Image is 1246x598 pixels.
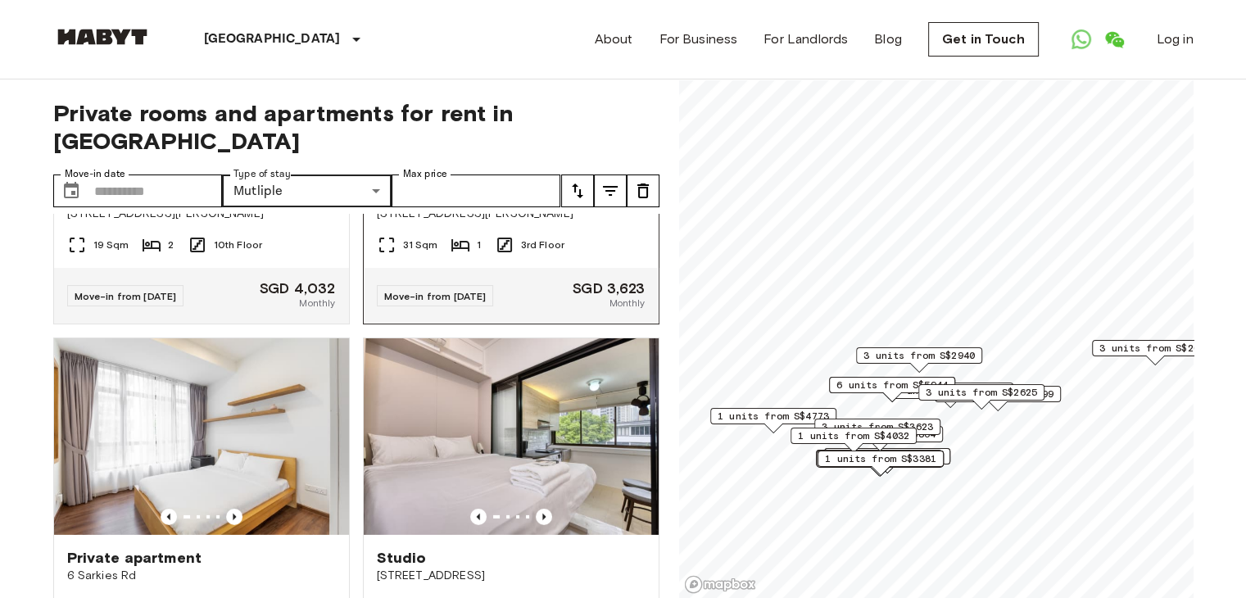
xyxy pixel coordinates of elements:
[299,296,335,310] span: Monthly
[204,29,341,49] p: [GEOGRAPHIC_DATA]
[609,296,645,310] span: Monthly
[477,238,481,252] span: 1
[791,428,917,453] div: Map marker
[895,383,1006,398] span: 1 units from S$4841
[594,174,627,207] button: tune
[595,29,633,49] a: About
[659,29,737,49] a: For Business
[67,548,202,568] span: Private apartment
[384,290,487,302] span: Move-in from [DATE]
[233,167,291,181] label: Type of stay
[168,238,174,252] span: 2
[763,29,848,49] a: For Landlords
[93,238,129,252] span: 19 Sqm
[1098,23,1130,56] a: Open WeChat
[260,281,335,296] span: SGD 4,032
[521,238,564,252] span: 3rd Floor
[836,378,948,392] span: 6 units from S$5944
[918,384,1044,410] div: Map marker
[67,568,336,584] span: 6 Sarkies Rd
[53,29,152,45] img: Habyt
[214,238,263,252] span: 10th Floor
[935,386,1061,411] div: Map marker
[222,174,392,207] div: Mutliple
[67,206,336,222] span: [STREET_ADDRESS][PERSON_NAME]
[470,509,487,525] button: Previous image
[798,428,909,443] span: 1 units from S$4032
[403,238,438,252] span: 31 Sqm
[377,568,646,584] span: [STREET_ADDRESS]
[863,348,975,363] span: 3 units from S$2940
[822,419,933,434] span: 3 units from S$3623
[65,167,125,181] label: Move-in date
[829,377,955,402] div: Map marker
[814,419,940,444] div: Map marker
[377,548,427,568] span: Studio
[1065,23,1098,56] a: Open WhatsApp
[161,509,177,525] button: Previous image
[55,174,88,207] button: Choose date
[226,509,242,525] button: Previous image
[825,451,936,466] span: 1 units from S$3381
[627,174,659,207] button: tune
[817,451,943,477] div: Map marker
[54,338,349,535] img: Marketing picture of unit SG-01-003-013-01
[403,167,447,181] label: Max price
[536,509,552,525] button: Previous image
[818,451,944,476] div: Map marker
[1092,340,1218,365] div: Map marker
[75,290,177,302] span: Move-in from [DATE]
[53,99,659,155] span: Private rooms and apartments for rent in [GEOGRAPHIC_DATA]
[364,338,659,535] img: Marketing picture of unit SG-01-059-003-01
[817,426,943,451] div: Map marker
[887,383,1013,408] div: Map marker
[1157,29,1194,49] a: Log in
[561,174,594,207] button: tune
[856,347,982,373] div: Map marker
[718,409,829,424] span: 1 units from S$4773
[874,29,902,49] a: Blog
[926,385,1037,400] span: 3 units from S$2625
[816,451,942,476] div: Map marker
[1099,341,1211,356] span: 3 units from S$2036
[573,281,645,296] span: SGD 3,623
[710,408,836,433] div: Map marker
[824,448,950,473] div: Map marker
[684,575,756,594] a: Mapbox logo
[928,22,1039,57] a: Get in Touch
[377,206,646,222] span: [STREET_ADDRESS][PERSON_NAME]
[942,387,1053,401] span: 1 units from S$5199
